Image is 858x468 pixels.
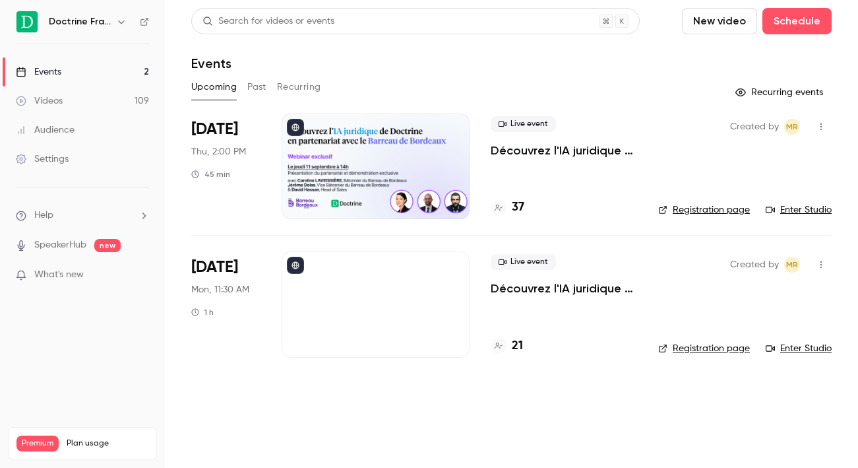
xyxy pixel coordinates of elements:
span: Mon, 11:30 AM [191,283,249,296]
div: Sep 11 Thu, 2:00 PM (Europe/Paris) [191,114,260,219]
h1: Events [191,55,231,71]
a: Enter Studio [766,342,832,355]
button: Upcoming [191,77,237,98]
h6: Doctrine France [49,15,111,28]
div: Settings [16,152,69,166]
a: Enter Studio [766,203,832,217]
a: Registration page [658,203,750,217]
a: 21 [491,337,523,355]
div: Sep 22 Mon, 11:30 AM (Europe/Paris) [191,251,260,357]
img: Doctrine France [16,11,38,32]
span: Live event [491,254,556,270]
button: Schedule [762,8,832,34]
span: Created by [730,257,779,273]
button: New video [682,8,757,34]
a: 37 [491,199,524,217]
span: What's new [34,268,84,282]
iframe: Noticeable Trigger [133,269,149,281]
span: Live event [491,116,556,132]
div: 45 min [191,169,230,180]
button: Recurring events [729,82,832,103]
span: Thu, 2:00 PM [191,145,246,158]
button: Past [247,77,266,98]
span: Marguerite Rubin de Cervens [784,257,800,273]
div: Events [16,65,61,79]
a: Découvrez l'IA juridique de Doctrine en partenariat avec le Barreau de Melun [491,281,637,296]
span: Help [34,209,53,222]
span: MR [786,119,798,135]
span: [DATE] [191,257,238,278]
span: new [94,239,121,252]
div: Search for videos or events [202,15,334,28]
div: 1 h [191,307,214,318]
a: SpeakerHub [34,238,86,252]
span: Created by [730,119,779,135]
span: MR [786,257,798,273]
span: Plan usage [67,438,148,449]
h4: 37 [512,199,524,217]
div: Audience [16,123,75,137]
a: Découvrez l'IA juridique de Doctrine en partenariat avec le Barreau de Bordeaux [491,143,637,158]
span: [DATE] [191,119,238,140]
button: Recurring [277,77,321,98]
span: Premium [16,436,59,451]
a: Registration page [658,342,750,355]
li: help-dropdown-opener [16,209,149,222]
h4: 21 [512,337,523,355]
span: Marguerite Rubin de Cervens [784,119,800,135]
div: Videos [16,94,63,108]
